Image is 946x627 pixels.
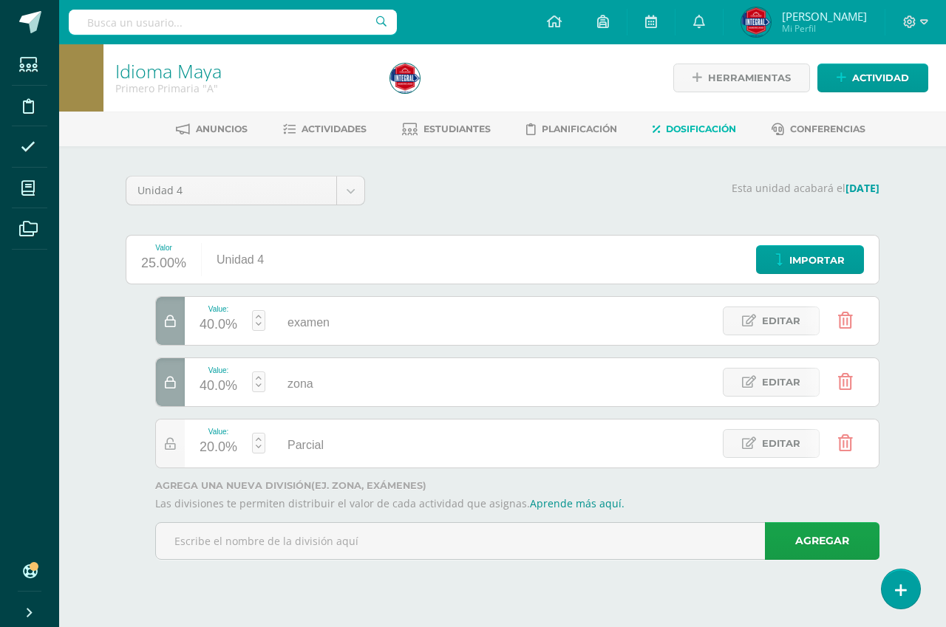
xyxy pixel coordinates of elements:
[762,430,800,457] span: Editar
[526,117,617,141] a: Planificación
[200,305,237,313] div: Value:
[402,117,491,141] a: Estudiantes
[137,177,325,205] span: Unidad 4
[287,377,313,390] span: zona
[708,64,791,92] span: Herramientas
[845,181,879,195] strong: [DATE]
[155,480,879,491] label: Agrega una nueva división
[176,117,248,141] a: Anuncios
[283,117,367,141] a: Actividades
[69,10,397,35] input: Busca un usuario...
[383,182,879,195] p: Esta unidad acabará el
[772,117,865,141] a: Conferencias
[530,496,625,510] a: Aprende más aquí.
[200,366,237,374] div: Value:
[287,439,324,451] span: Parcial
[115,58,222,83] a: Idioma Maya
[756,245,864,274] a: Importar
[423,123,491,134] span: Estudiantes
[390,64,420,93] img: f13dc2cf2884ab7a474128d11d9ad4aa.png
[789,247,845,274] span: Importar
[311,480,426,491] strong: (ej. Zona, Exámenes)
[200,374,237,398] div: 40.0%
[653,117,736,141] a: Dosificación
[765,522,879,560] a: Agregar
[200,428,237,436] div: Value:
[673,64,810,92] a: Herramientas
[141,244,186,252] div: Valor
[155,497,879,510] p: Las divisiones te permiten distribuir el valor de cada actividad que asignas.
[852,64,909,92] span: Actividad
[202,236,279,284] div: Unidad 4
[666,123,736,134] span: Dosificación
[200,313,237,337] div: 40.0%
[741,7,771,37] img: f13dc2cf2884ab7a474128d11d9ad4aa.png
[782,22,867,35] span: Mi Perfil
[762,307,800,335] span: Editar
[126,177,364,205] a: Unidad 4
[782,9,867,24] span: [PERSON_NAME]
[542,123,617,134] span: Planificación
[817,64,928,92] a: Actividad
[790,123,865,134] span: Conferencias
[115,61,372,81] h1: Idioma Maya
[287,316,330,329] span: examen
[196,123,248,134] span: Anuncios
[156,523,879,559] input: Escribe el nombre de la división aquí
[302,123,367,134] span: Actividades
[141,252,186,275] div: 25.00%
[115,81,372,95] div: Primero Primaria 'A'
[762,369,800,396] span: Editar
[200,436,237,459] div: 20.0%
